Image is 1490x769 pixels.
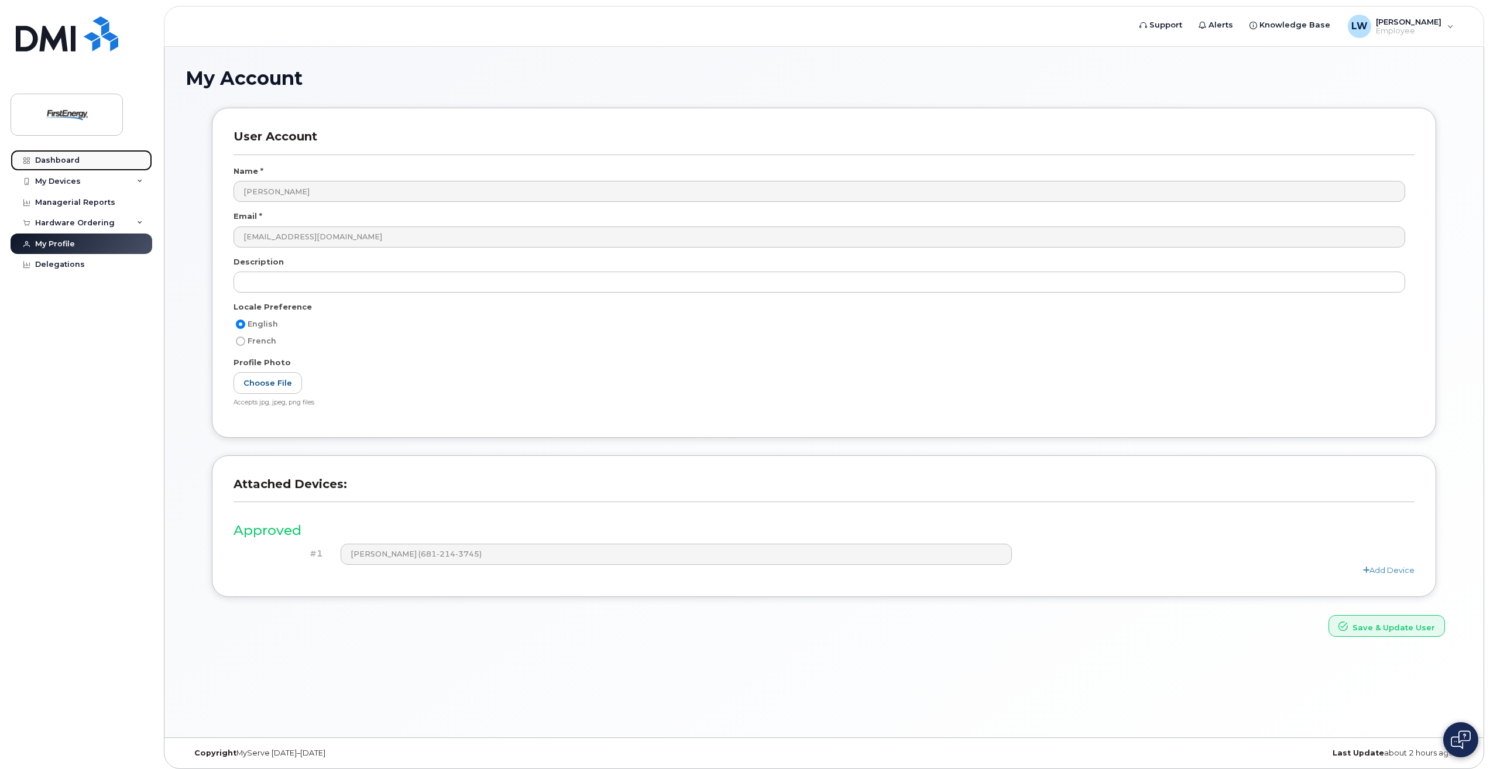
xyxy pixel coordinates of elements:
div: about 2 hours ago [1037,749,1462,758]
h3: Attached Devices: [234,477,1415,502]
label: Choose File [234,372,302,394]
button: Save & Update User [1328,615,1445,637]
input: English [236,320,245,329]
h3: Approved [234,523,1415,538]
label: Profile Photo [234,357,291,368]
strong: Last Update [1333,749,1384,757]
input: French [236,337,245,346]
h1: My Account [186,68,1462,88]
h4: #1 [242,549,323,559]
img: Open chat [1451,730,1471,749]
a: Add Device [1363,565,1415,575]
strong: Copyright [194,749,236,757]
span: French [248,337,276,345]
label: Locale Preference [234,301,312,313]
label: Name * [234,166,263,177]
span: English [248,320,278,328]
label: Email * [234,211,262,222]
div: MyServe [DATE]–[DATE] [186,749,611,758]
label: Description [234,256,284,267]
div: Accepts jpg, jpeg, png files [234,399,1405,407]
h3: User Account [234,129,1415,155]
